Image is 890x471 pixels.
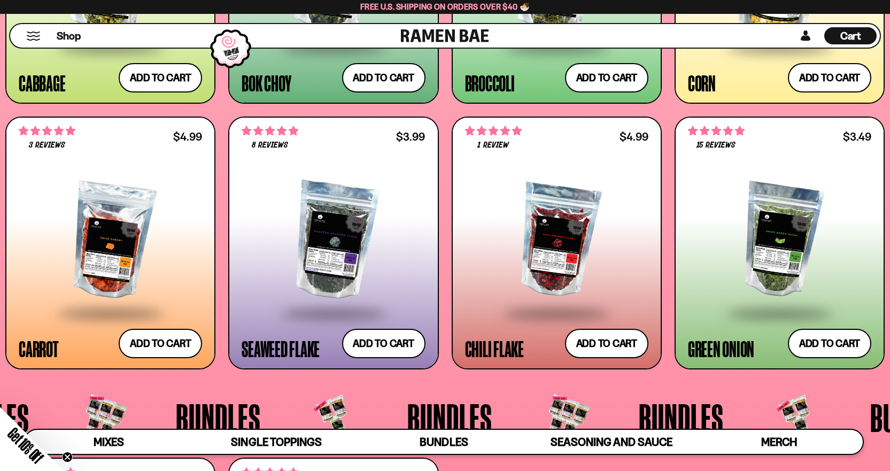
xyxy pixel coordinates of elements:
[551,435,672,449] span: Seasoning and Sauce
[94,435,124,449] span: Mixes
[360,430,528,454] a: Bundles
[565,63,648,92] button: Add to cart
[176,398,261,437] span: Bundles
[119,63,202,92] button: Add to cart
[788,329,871,358] button: Add to cart
[62,452,73,462] button: Close teaser
[231,435,321,449] span: Single Toppings
[29,141,65,150] span: 3 reviews
[26,32,41,41] button: Mobile Menu Trigger
[824,24,877,48] a: Cart
[252,141,288,150] span: 8 reviews
[396,132,425,142] div: $3.99
[695,430,863,454] a: Merch
[242,124,298,138] span: 5.00 stars
[843,132,871,142] div: $3.49
[5,117,215,369] a: 5.00 stars 3 reviews $4.99 Carrot Add to cart
[19,73,65,92] div: Cabbage
[242,339,320,358] div: Seaweed Flake
[342,329,425,358] button: Add to cart
[788,63,871,92] button: Add to cart
[840,29,861,42] span: Cart
[242,73,291,92] div: Bok Choy
[5,424,47,466] span: Get 10% Off
[19,339,59,358] div: Carrot
[761,435,797,449] span: Merch
[173,132,202,142] div: $4.99
[688,339,754,358] div: Green Onion
[420,435,468,449] span: Bundles
[639,398,724,437] span: Bundles
[228,117,438,369] a: 5.00 stars 8 reviews $3.99 Seaweed Flake Add to cart
[688,124,745,138] span: 5.00 stars
[465,339,524,358] div: Chili Flake
[119,329,202,358] button: Add to cart
[465,124,522,138] span: 5.00 stars
[192,430,360,454] a: Single Toppings
[477,141,508,150] span: 1 review
[360,2,530,12] span: Free U.S. Shipping on Orders over $40 🍜
[19,124,75,138] span: 5.00 stars
[696,141,736,150] span: 15 reviews
[342,63,425,92] button: Add to cart
[565,329,648,358] button: Add to cart
[57,29,81,43] span: Shop
[465,73,515,92] div: Broccoli
[57,27,81,44] a: Shop
[675,117,885,369] a: 5.00 stars 15 reviews $3.49 Green Onion Add to cart
[688,73,716,92] div: Corn
[407,398,492,437] span: Bundles
[25,430,192,454] a: Mixes
[452,117,662,369] a: 5.00 stars 1 review $4.99 Chili Flake Add to cart
[528,430,695,454] a: Seasoning and Sauce
[620,132,648,142] div: $4.99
